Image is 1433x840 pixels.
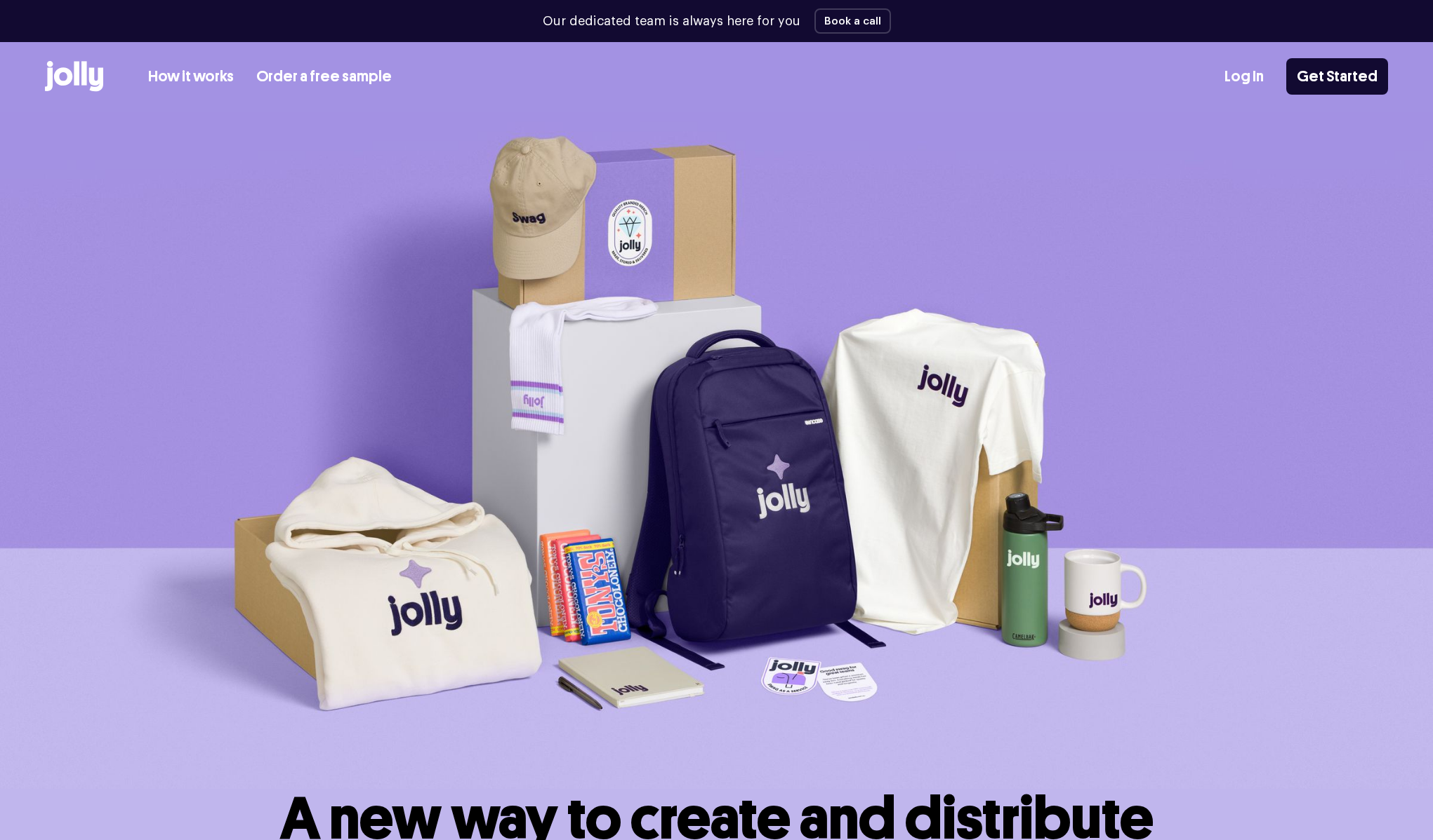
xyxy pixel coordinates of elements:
[1286,58,1388,95] a: Get Started
[543,12,800,31] p: Our dedicated team is always here for you
[256,65,392,88] a: Order a free sample
[814,8,891,34] button: Book a call
[148,65,234,88] a: How it works
[1224,65,1264,88] a: Log In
